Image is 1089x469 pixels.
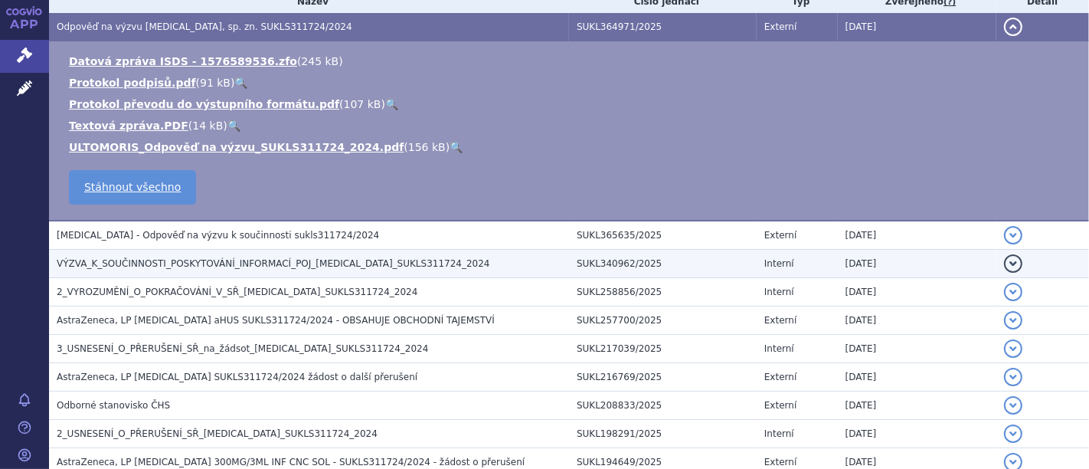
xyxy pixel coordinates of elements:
td: [DATE] [838,392,996,420]
span: Externí [764,230,796,241]
button: detail [1004,425,1022,443]
span: Externí [764,21,796,32]
span: Odborné stanovisko ČHS [57,400,170,411]
span: 2_VYROZUMĚNÍ_O_POKRAČOVÁNÍ_V_SŘ_ULTOMIRIS_SUKLS311724_2024 [57,287,417,297]
td: [DATE] [838,221,996,250]
button: detail [1004,339,1022,358]
a: Protokol převodu do výstupního formátu.pdf [69,98,339,110]
td: [DATE] [838,335,996,363]
button: detail [1004,18,1022,36]
td: SUKL258856/2025 [569,278,757,307]
td: [DATE] [838,363,996,392]
a: 🔍 [385,98,398,110]
span: Interní [764,258,794,269]
td: [DATE] [838,307,996,335]
td: SUKL365635/2025 [569,221,757,250]
button: detail [1004,283,1022,301]
td: [DATE] [838,13,996,41]
a: Stáhnout všechno [69,170,196,205]
span: ULTOMIRIS - Odpověď na výzvu k součinnosti sukls311724/2024 [57,230,379,241]
span: 14 kB [192,120,223,132]
span: Odpověď na výzvu ULTOMIRIS, sp. zn. SUKLS311724/2024 [57,21,352,32]
span: 107 kB [344,98,381,110]
span: 3_USNESENÍ_O_PŘERUŠENÍ_SŘ_na_žádsot_ULTOMIRIS_SUKLS311724_2024 [57,343,428,354]
span: Externí [764,457,796,467]
a: 🔍 [450,141,463,153]
td: [DATE] [838,278,996,307]
li: ( ) [69,75,1074,90]
span: Externí [764,315,796,326]
span: Externí [764,372,796,382]
td: SUKL257700/2025 [569,307,757,335]
a: ULTOMORIS_Odpověď na výzvu_SUKLS311724_2024.pdf [69,141,404,153]
button: detail [1004,311,1022,330]
li: ( ) [69,54,1074,69]
span: AstraZeneca, LP Ultomiris SUKLS311724/2024 žádost o další přerušení [57,372,417,382]
td: SUKL217039/2025 [569,335,757,363]
button: detail [1004,396,1022,415]
span: Interní [764,343,794,354]
td: SUKL208833/2025 [569,392,757,420]
li: ( ) [69,118,1074,133]
button: detail [1004,254,1022,273]
li: ( ) [69,97,1074,112]
span: Interní [764,287,794,297]
button: detail [1004,368,1022,386]
span: 245 kB [301,55,338,67]
span: VÝZVA_K_SOUČINNOSTI_POSKYTOVÁNÍ_INFORMACÍ_POJ_ULTOMIRIS_SUKLS311724_2024 [57,258,490,269]
span: Externí [764,400,796,411]
button: detail [1004,226,1022,244]
td: SUKL340962/2025 [569,250,757,278]
td: SUKL198291/2025 [569,420,757,448]
a: Protokol podpisů.pdf [69,77,196,89]
span: AstraZeneca, LP Ultomiris aHUS SUKLS311724/2024 - OBSAHUJE OBCHODNÍ TAJEMSTVÍ [57,315,495,326]
span: Interní [764,428,794,439]
span: 2_USNESENÍ_O_PŘERUŠENÍ_SŘ_ULTOMIRIS_SUKLS311724_2024 [57,428,378,439]
a: 🔍 [234,77,247,89]
li: ( ) [69,139,1074,155]
span: AstraZeneca, LP ULTOMIRIS 300MG/3ML INF CNC SOL - SUKLS311724/2024 - žádost o přerušení [57,457,525,467]
td: SUKL364971/2025 [569,13,757,41]
span: 91 kB [200,77,231,89]
a: Textová zpráva.PDF [69,120,188,132]
a: 🔍 [227,120,240,132]
td: [DATE] [838,250,996,278]
span: 156 kB [408,141,446,153]
td: [DATE] [838,420,996,448]
td: SUKL216769/2025 [569,363,757,392]
a: Datová zpráva ISDS - 1576589536.zfo [69,55,297,67]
